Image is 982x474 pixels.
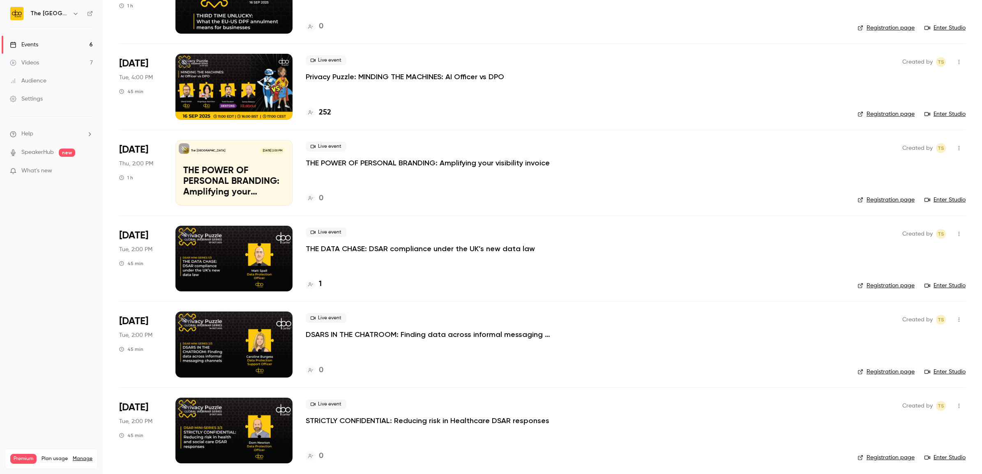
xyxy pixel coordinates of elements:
span: Live event [306,55,346,65]
a: Registration page [858,196,915,204]
div: 45 min [119,260,143,267]
a: 252 [306,107,331,118]
span: Thu, 2:00 PM [119,160,153,168]
h6: The [GEOGRAPHIC_DATA] [30,9,69,18]
a: Enter Studio [924,110,966,118]
span: Live event [306,399,346,409]
div: Events [10,41,38,49]
span: Taylor Swann [936,229,946,239]
span: Tue, 2:00 PM [119,331,152,339]
a: Registration page [858,24,915,32]
a: Registration page [858,453,915,462]
a: Privacy Puzzle: MINDING THE MACHINES: AI Officer vs DPO [306,72,504,82]
span: TS [938,315,944,325]
a: Enter Studio [924,196,966,204]
span: Help [21,130,33,138]
span: Taylor Swann [936,315,946,325]
h4: 252 [319,107,331,118]
a: THE POWER OF PERSONAL BRANDING: Amplifying your visibility invoiceThe [GEOGRAPHIC_DATA][DATE] 2:0... [175,140,293,206]
a: Enter Studio [924,368,966,376]
a: STRICTLY CONFIDENTIAL: Reducing risk in Healthcare DSAR responses [306,416,549,426]
a: 0 [306,193,323,204]
a: THE DATA CHASE: DSAR compliance under the UK’s new data law [306,244,535,254]
span: Created by [902,143,933,153]
span: Live event [306,227,346,237]
span: Created by [902,229,933,239]
div: Oct 2 Thu, 2:00 PM (Europe/London) [119,140,162,206]
div: Oct 7 Tue, 2:00 PM (Europe/London) [119,226,162,291]
div: Oct 14 Tue, 2:00 PM (Europe/London) [119,311,162,377]
h4: 0 [319,193,323,204]
span: new [59,149,75,157]
a: SpeakerHub [21,148,54,157]
span: TS [938,401,944,411]
div: Oct 21 Tue, 2:00 PM (Europe/London) [119,398,162,463]
h4: 0 [319,365,323,376]
span: Tue, 2:00 PM [119,417,152,426]
img: The DPO Centre [10,7,23,20]
span: Live event [306,313,346,323]
span: TS [938,57,944,67]
a: Enter Studio [924,453,966,462]
p: THE POWER OF PERSONAL BRANDING: Amplifying your visibility invoice [183,166,285,197]
span: Premium [10,454,37,464]
div: 45 min [119,346,143,353]
a: THE POWER OF PERSONAL BRANDING: Amplifying your visibility invoice [306,158,550,168]
li: help-dropdown-opener [10,130,93,138]
div: 1 h [119,174,133,181]
a: Manage [73,456,92,462]
a: 1 [306,279,322,290]
a: DSARS IN THE CHATROOM: Finding data across informal messaging channels [306,330,552,339]
span: Created by [902,57,933,67]
span: Tue, 2:00 PM [119,245,152,254]
span: TS [938,229,944,239]
span: Created by [902,315,933,325]
span: Tue, 4:00 PM [119,73,153,82]
a: Registration page [858,368,915,376]
div: 1 h [119,2,133,9]
span: [DATE] [119,229,148,242]
div: Audience [10,77,46,85]
div: 45 min [119,432,143,439]
span: [DATE] [119,315,148,328]
span: Taylor Swann [936,401,946,411]
h4: 0 [319,21,323,32]
span: [DATE] [119,57,148,70]
a: 0 [306,21,323,32]
a: Enter Studio [924,24,966,32]
p: The [GEOGRAPHIC_DATA] [191,149,225,153]
div: Settings [10,95,43,103]
iframe: Noticeable Trigger [83,167,93,175]
div: 45 min [119,88,143,95]
span: Live event [306,142,346,151]
span: [DATE] 2:00 PM [260,148,284,153]
a: Registration page [858,110,915,118]
span: Taylor Swann [936,143,946,153]
a: 0 [306,451,323,462]
a: Enter Studio [924,282,966,290]
span: Plan usage [41,456,68,462]
span: Taylor Swann [936,57,946,67]
div: Videos [10,59,39,67]
span: TS [938,143,944,153]
span: What's new [21,167,52,175]
h4: 0 [319,451,323,462]
h4: 1 [319,279,322,290]
a: Registration page [858,282,915,290]
div: Sep 16 Tue, 4:00 PM (Europe/London) [119,54,162,119]
span: Created by [902,401,933,411]
span: [DATE] [119,401,148,414]
span: [DATE] [119,143,148,156]
a: 0 [306,365,323,376]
